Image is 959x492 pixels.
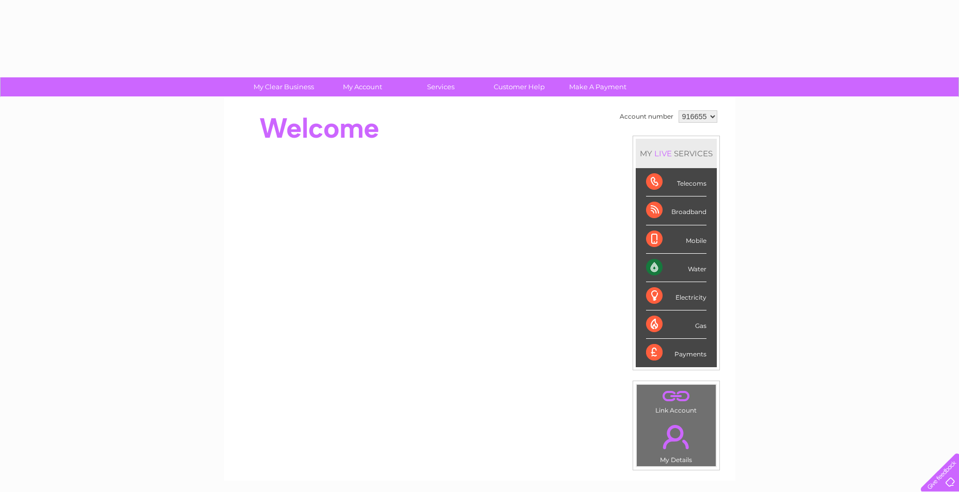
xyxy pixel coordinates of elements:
a: Services [398,77,483,96]
div: Gas [646,310,706,339]
div: LIVE [652,149,674,158]
div: Mobile [646,225,706,254]
div: MY SERVICES [636,139,717,168]
a: . [639,387,713,405]
div: Electricity [646,282,706,310]
a: My Clear Business [241,77,326,96]
td: My Details [636,416,716,467]
a: My Account [320,77,405,96]
div: Water [646,254,706,282]
td: Account number [617,108,676,125]
div: Broadband [646,196,706,225]
a: Make A Payment [555,77,640,96]
a: Customer Help [477,77,562,96]
div: Payments [646,339,706,367]
a: . [639,419,713,455]
div: Telecoms [646,168,706,196]
td: Link Account [636,384,716,417]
